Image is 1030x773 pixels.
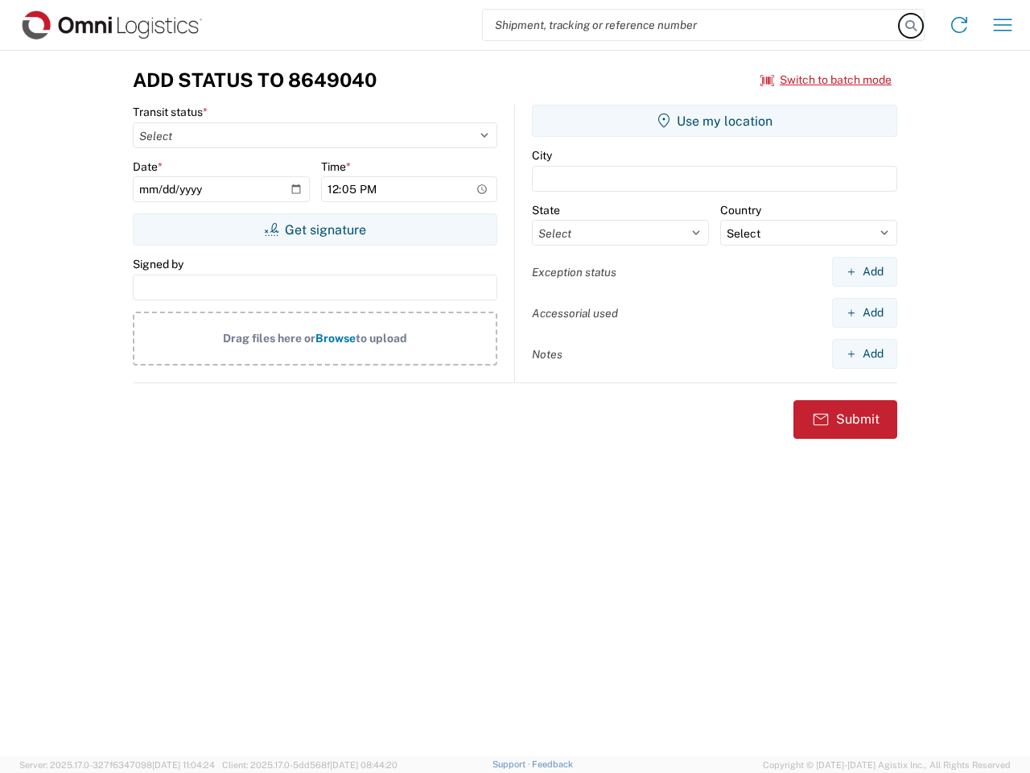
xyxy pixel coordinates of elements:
[133,213,497,246] button: Get signature
[832,257,897,287] button: Add
[321,159,351,174] label: Time
[832,339,897,369] button: Add
[532,347,562,362] label: Notes
[532,759,573,769] a: Feedback
[760,67,892,93] button: Switch to batch mode
[532,148,552,163] label: City
[763,758,1011,772] span: Copyright © [DATE]-[DATE] Agistix Inc., All Rights Reserved
[532,306,618,320] label: Accessorial used
[133,159,163,174] label: Date
[532,265,616,279] label: Exception status
[133,105,208,119] label: Transit status
[532,203,560,217] label: State
[330,760,398,770] span: [DATE] 08:44:20
[532,105,897,137] button: Use my location
[492,759,533,769] a: Support
[222,760,398,770] span: Client: 2025.17.0-5dd568f
[832,298,897,328] button: Add
[133,68,377,92] h3: Add Status to 8649040
[720,203,761,217] label: Country
[483,10,900,40] input: Shipment, tracking or reference number
[19,760,215,770] span: Server: 2025.17.0-327f6347098
[793,400,897,439] button: Submit
[152,760,215,770] span: [DATE] 11:04:24
[133,257,183,271] label: Signed by
[356,332,407,345] span: to upload
[223,332,315,345] span: Drag files here or
[315,332,356,345] span: Browse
